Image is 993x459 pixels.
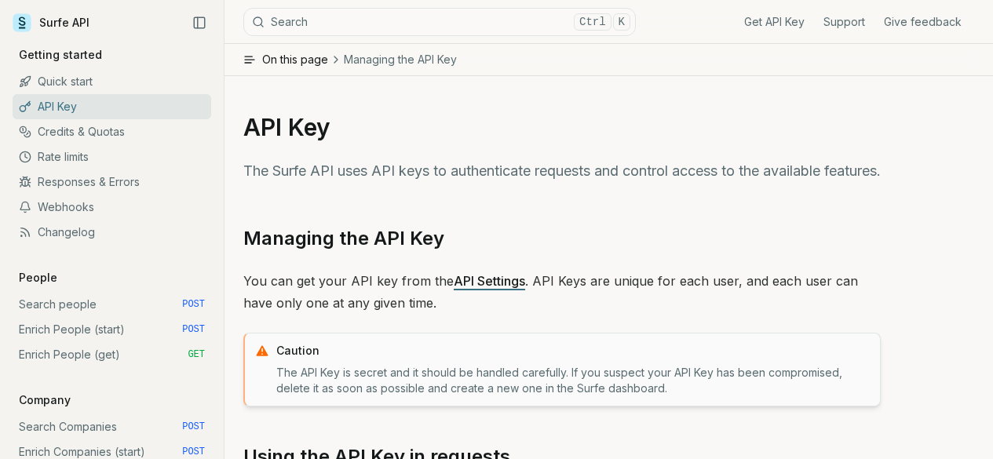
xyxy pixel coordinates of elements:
kbd: Ctrl [574,13,611,31]
a: Changelog [13,220,211,245]
button: On this pageManaging the API Key [225,44,993,75]
p: People [13,270,64,286]
kbd: K [613,13,630,31]
span: GET [188,348,205,361]
a: Give feedback [884,14,962,30]
p: The Surfe API uses API keys to authenticate requests and control access to the available features. [243,160,881,182]
a: Quick start [13,69,211,94]
p: Getting started [13,47,108,63]
a: API Settings [454,273,525,289]
a: Get API Key [744,14,805,30]
h1: API Key [243,113,881,141]
a: Rate limits [13,144,211,169]
a: Support [823,14,865,30]
a: Enrich People (get) GET [13,342,211,367]
span: POST [182,446,205,458]
p: Caution [276,343,871,359]
a: API Key [13,94,211,119]
a: Search Companies POST [13,414,211,439]
a: Webhooks [13,195,211,220]
a: Managing the API Key [243,226,444,251]
span: POST [182,323,205,336]
a: Credits & Quotas [13,119,211,144]
button: SearchCtrlK [243,8,636,36]
button: Collapse Sidebar [188,11,211,35]
p: The API Key is secret and it should be handled carefully. If you suspect your API Key has been co... [276,365,871,396]
p: You can get your API key from the . API Keys are unique for each user, and each user can have onl... [243,270,881,314]
a: Responses & Errors [13,169,211,195]
a: Surfe API [13,11,89,35]
a: Enrich People (start) POST [13,317,211,342]
span: Managing the API Key [344,52,457,67]
span: POST [182,298,205,311]
p: Company [13,392,77,408]
span: POST [182,421,205,433]
a: Search people POST [13,292,211,317]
